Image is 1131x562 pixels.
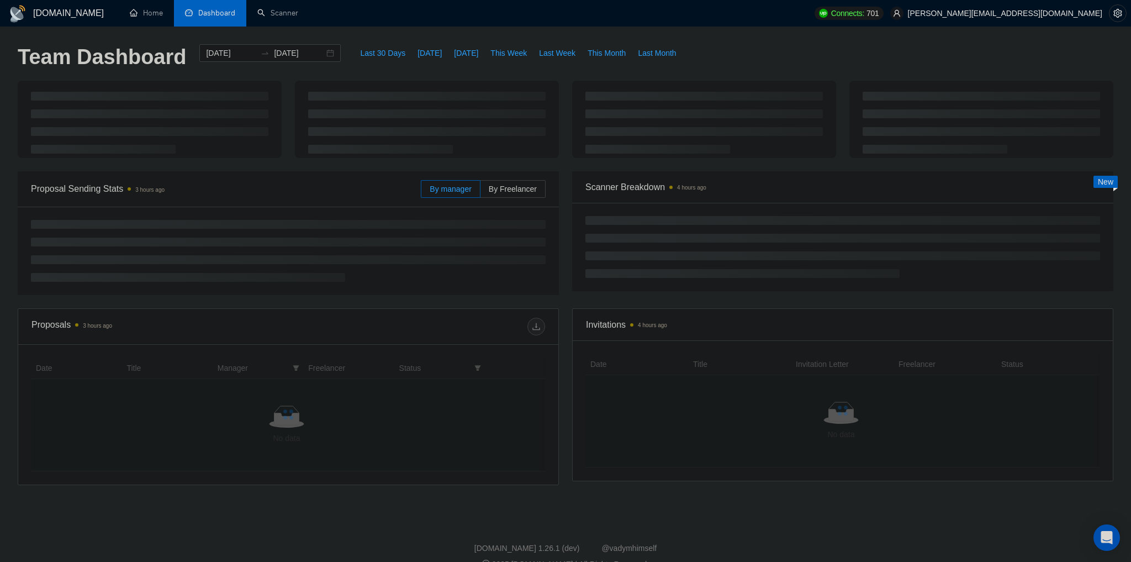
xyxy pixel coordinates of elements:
button: [DATE] [448,44,484,62]
span: [DATE] [454,47,478,59]
button: This Month [582,44,632,62]
time: 4 hours ago [638,322,667,328]
button: [DATE] [411,44,448,62]
div: Proposals [31,318,288,335]
time: 3 hours ago [135,187,165,193]
button: Last Week [533,44,582,62]
a: @vadymhimself [601,544,657,553]
img: logo [9,5,27,23]
span: to [261,49,269,57]
span: This Month [588,47,626,59]
span: [DATE] [417,47,442,59]
span: Last Month [638,47,676,59]
button: setting [1109,4,1127,22]
span: Last Week [539,47,575,59]
time: 4 hours ago [677,185,706,191]
h1: Team Dashboard [18,44,186,70]
span: This Week [490,47,527,59]
img: upwork-logo.png [819,9,828,18]
span: Dashboard [198,8,235,18]
span: Last 30 Days [360,47,405,59]
span: Proposal Sending Stats [31,182,421,196]
a: [DOMAIN_NAME] 1.26.1 (dev) [474,544,580,553]
a: setting [1109,9,1127,18]
span: New [1098,177,1113,186]
span: setting [1109,9,1126,18]
input: Start date [206,47,256,59]
span: dashboard [185,9,193,17]
span: Invitations [586,318,1100,332]
span: Connects: [831,7,864,19]
button: Last Month [632,44,682,62]
span: user [893,9,901,17]
time: 3 hours ago [83,323,112,329]
div: Open Intercom Messenger [1093,524,1120,551]
span: swap-right [261,49,269,57]
button: Last 30 Days [354,44,411,62]
span: By manager [430,185,471,193]
button: This Week [484,44,533,62]
span: 701 [866,7,879,19]
a: homeHome [130,8,163,18]
span: Scanner Breakdown [585,180,1100,194]
input: End date [274,47,324,59]
a: searchScanner [257,8,298,18]
span: By Freelancer [489,185,537,193]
